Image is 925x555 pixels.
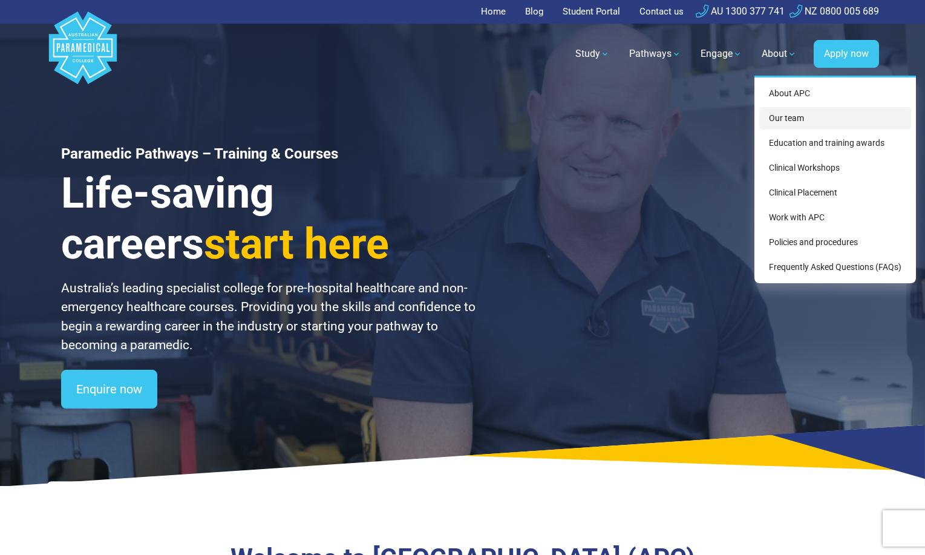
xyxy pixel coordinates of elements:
[696,5,785,17] a: AU 1300 377 741
[61,370,157,409] a: Enquire now
[759,82,911,105] a: About APC
[759,231,911,254] a: Policies and procedures
[204,219,389,269] span: start here
[759,107,911,130] a: Our team
[754,37,804,71] a: About
[622,37,688,71] a: Pathways
[47,24,119,85] a: Australian Paramedical College
[789,5,879,17] a: NZ 0800 005 689
[814,40,879,68] a: Apply now
[61,279,477,355] p: Australia’s leading specialist college for pre-hospital healthcare and non-emergency healthcare c...
[693,37,750,71] a: Engage
[568,37,617,71] a: Study
[759,157,911,179] a: Clinical Workshops
[61,145,477,163] h1: Paramedic Pathways – Training & Courses
[759,182,911,204] a: Clinical Placement
[61,168,477,269] h3: Life-saving careers
[754,76,916,283] div: About
[759,206,911,229] a: Work with APC
[759,132,911,154] a: Education and training awards
[759,256,911,278] a: Frequently Asked Questions (FAQs)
